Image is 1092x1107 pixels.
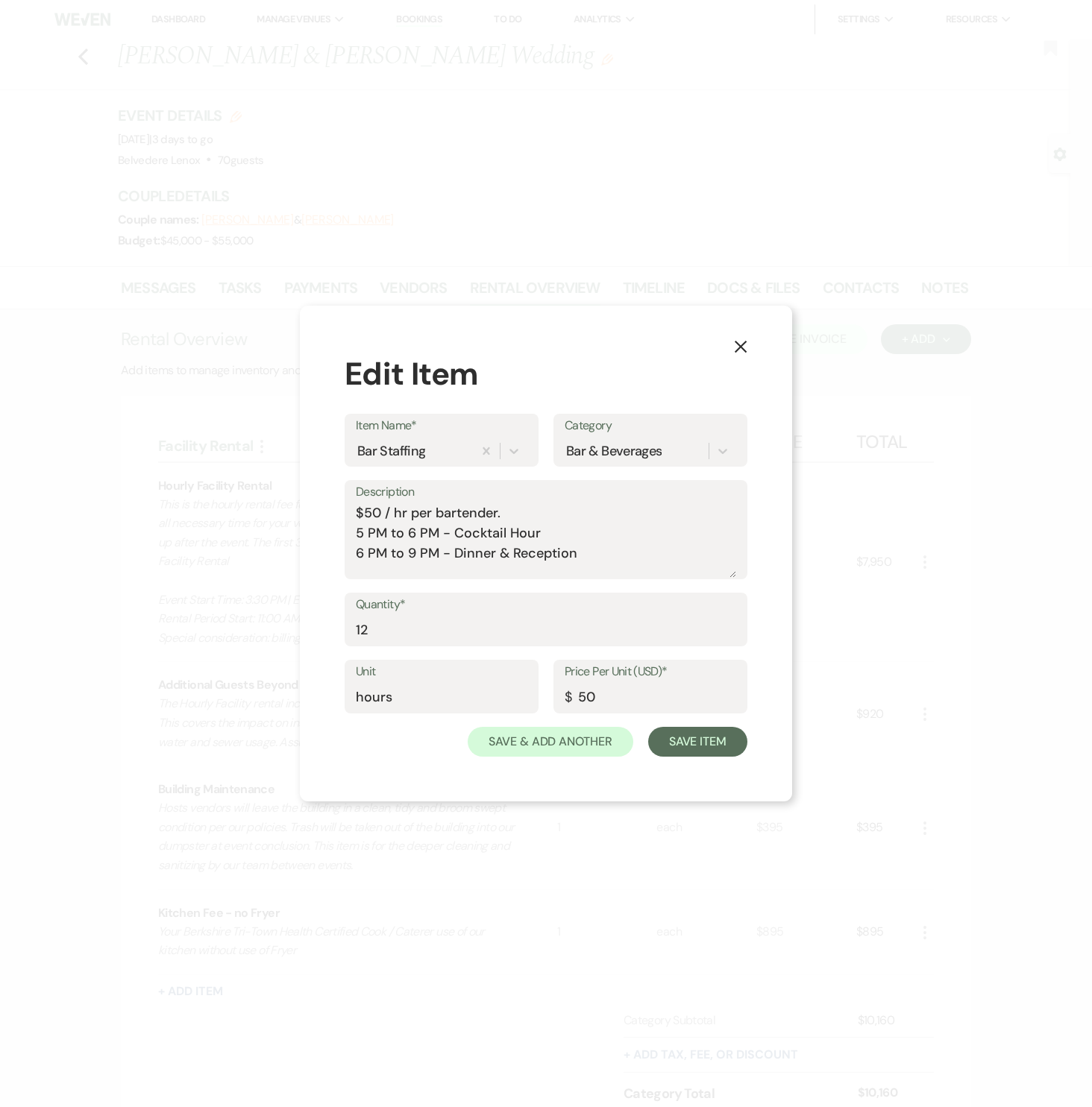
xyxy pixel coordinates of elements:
div: $ [565,687,571,707]
label: Price Per Unit (USD)* [565,661,736,683]
textarea: $50 / hr per bartender. 5 PM to 6 PM - Cocktail Hour 6 PM to 9 PM - Dinner & Reception [356,503,736,578]
div: Bar & Beverages [566,441,662,461]
label: Description [356,482,736,503]
button: Save Item [648,727,747,757]
div: Edit Item [345,350,747,397]
label: Category [565,415,736,437]
label: Unit [356,661,527,683]
button: Save & Add Another [468,727,633,757]
div: Bar Staffing [357,441,425,461]
label: Quantity* [356,594,736,616]
label: Item Name* [356,415,527,437]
